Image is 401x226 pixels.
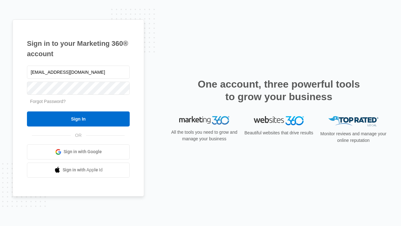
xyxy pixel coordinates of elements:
[27,38,130,59] h1: Sign in to your Marketing 360® account
[196,78,362,103] h2: One account, three powerful tools to grow your business
[27,163,130,178] a: Sign in with Apple Id
[169,129,239,142] p: All the tools you need to grow and manage your business
[27,66,130,79] input: Email
[27,111,130,126] input: Sign In
[254,116,304,125] img: Websites 360
[63,167,103,173] span: Sign in with Apple Id
[179,116,229,125] img: Marketing 360
[27,144,130,159] a: Sign in with Google
[64,148,102,155] span: Sign in with Google
[318,131,388,144] p: Monitor reviews and manage your online reputation
[71,132,86,139] span: OR
[328,116,378,126] img: Top Rated Local
[244,130,314,136] p: Beautiful websites that drive results
[30,99,66,104] a: Forgot Password?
